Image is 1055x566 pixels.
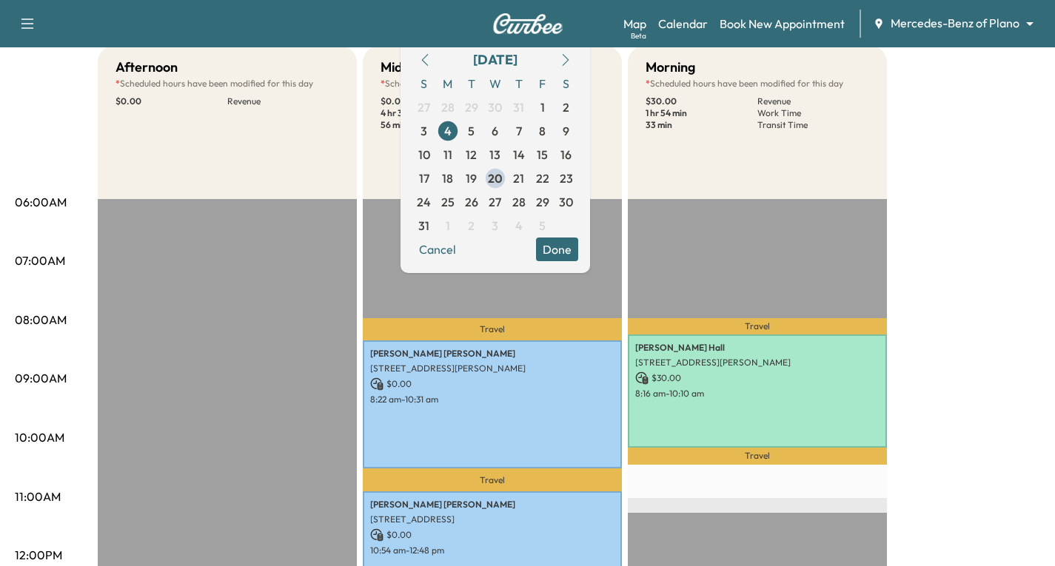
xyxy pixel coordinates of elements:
p: [PERSON_NAME] [PERSON_NAME] [370,499,614,511]
span: 10 [418,146,430,164]
p: Travel [363,318,622,340]
span: 11 [443,146,452,164]
span: 18 [442,169,453,187]
p: [STREET_ADDRESS] [370,513,614,525]
span: S [412,72,436,95]
span: 31 [513,98,524,116]
div: [DATE] [473,50,518,70]
span: 29 [465,98,478,116]
span: 20 [488,169,503,187]
h5: Morning [646,57,695,78]
span: 21 [513,169,524,187]
p: Scheduled hours have been modified for this day [115,78,339,90]
p: 33 min [646,119,757,131]
p: 8:22 am - 10:31 am [370,394,614,405]
div: Beta [631,30,646,41]
p: [STREET_ADDRESS][PERSON_NAME] [635,357,880,368]
p: Scheduled hours have been modified for this day [646,78,869,90]
p: 10:00AM [15,428,64,446]
p: 4 hr 3 min [381,107,492,119]
p: Work Time [757,107,869,119]
span: 27 [418,98,430,116]
span: 4 [515,217,523,235]
span: M [436,72,460,95]
span: 23 [560,169,573,187]
span: 12 [466,146,477,164]
span: 28 [512,193,526,211]
a: Calendar [658,15,708,33]
p: 08:00AM [15,311,67,329]
span: 15 [537,146,548,164]
a: Book New Appointment [720,15,845,33]
span: T [507,72,531,95]
p: Revenue [227,95,339,107]
p: 07:00AM [15,252,65,269]
span: 2 [563,98,569,116]
span: 16 [560,146,572,164]
p: Travel [628,318,887,334]
span: 4 [444,122,452,140]
span: 2 [468,217,475,235]
span: 3 [421,122,427,140]
p: Scheduled hours have been modified for this day [381,78,604,90]
p: Transit Time [757,119,869,131]
p: $ 0.00 [381,95,492,107]
span: 13 [489,146,500,164]
span: 22 [536,169,549,187]
span: 17 [419,169,429,187]
span: 27 [489,193,501,211]
p: [STREET_ADDRESS][PERSON_NAME] [370,363,614,374]
span: F [531,72,555,95]
span: Mercedes-Benz of Plano [891,15,1019,32]
h5: Mid-Day [381,57,433,78]
span: 6 [492,122,498,140]
p: 1 hr 54 min [646,107,757,119]
img: Curbee Logo [492,13,563,34]
p: $ 30.00 [635,371,880,385]
p: 09:00AM [15,369,67,387]
p: Revenue [757,95,869,107]
p: $ 30.00 [646,95,757,107]
span: T [460,72,483,95]
p: $ 0.00 [370,528,614,542]
span: 14 [513,146,525,164]
p: 11:00AM [15,488,61,505]
p: 12:00PM [15,546,62,564]
p: Travel [628,448,887,465]
p: 8:16 am - 10:10 am [635,388,880,400]
p: [PERSON_NAME] [PERSON_NAME] [370,348,614,360]
p: $ 0.00 [370,377,614,391]
span: 1 [446,217,450,235]
span: 5 [539,217,546,235]
a: MapBeta [623,15,646,33]
span: 1 [540,98,545,116]
p: 10:54 am - 12:48 pm [370,545,614,556]
span: 5 [468,122,475,140]
span: 30 [488,98,502,116]
p: [PERSON_NAME] Hall [635,342,880,354]
span: 28 [441,98,455,116]
span: W [483,72,507,95]
p: $ 0.00 [115,95,227,107]
span: 7 [516,122,522,140]
span: S [555,72,578,95]
span: 25 [441,193,455,211]
p: 06:00AM [15,193,67,211]
span: 24 [417,193,431,211]
span: 30 [559,193,573,211]
span: 26 [465,193,478,211]
button: Cancel [412,237,463,261]
p: 56 min [381,119,492,131]
p: Travel [363,468,622,491]
button: Done [536,237,578,261]
span: 29 [536,193,549,211]
span: 19 [466,169,477,187]
span: 9 [563,122,569,140]
span: 8 [539,122,546,140]
span: 3 [492,217,498,235]
h5: Afternoon [115,57,178,78]
span: 31 [418,217,429,235]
